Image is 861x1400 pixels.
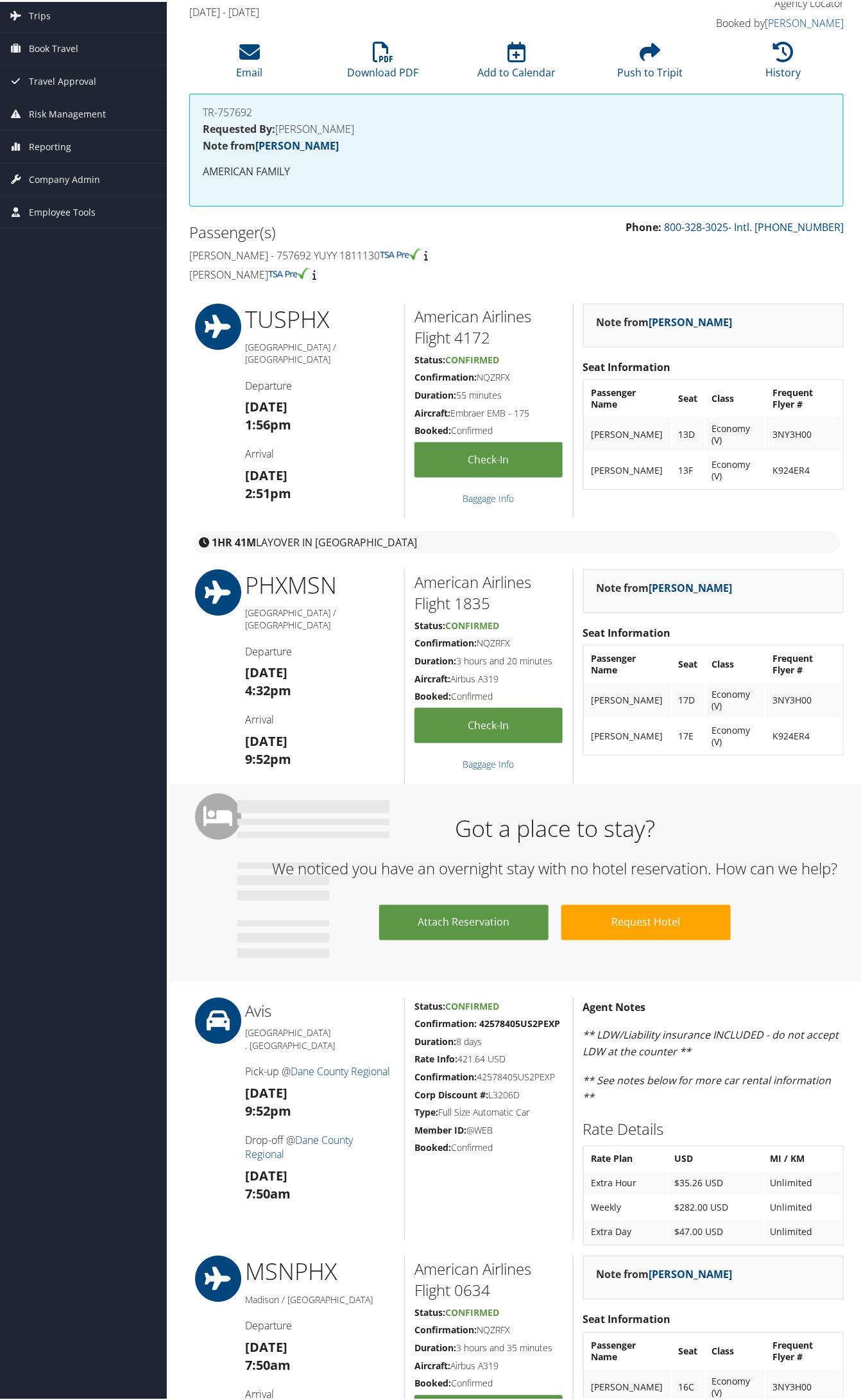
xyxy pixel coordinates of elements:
th: Frequent Flyer # [767,645,842,680]
td: $35.26 USD [669,1170,763,1193]
span: Book Travel [29,31,78,63]
h4: [PERSON_NAME] [203,122,830,132]
h5: Madison / [GEOGRAPHIC_DATA] [245,1292,395,1305]
a: [PERSON_NAME] [649,313,733,327]
h5: 421.64 USD [414,1051,563,1064]
a: Request Hotel [561,903,731,938]
h5: @WEB [414,1123,563,1136]
strong: Phone: [626,218,661,232]
h4: Arrival [245,711,395,725]
span: Confirmed [445,352,499,364]
td: Unlimited [764,1219,842,1242]
strong: Confirmation: [414,1322,477,1335]
span: Confirmed [445,618,499,630]
h5: Confirmed [414,688,563,701]
h4: Arrival [245,445,395,459]
strong: Status: [414,618,445,630]
strong: 1HR 41M [212,533,256,548]
td: Economy (V) [706,415,765,450]
h4: Pick-up @ [245,1063,395,1077]
strong: Note from [597,579,733,593]
strong: Duration: [414,653,456,665]
strong: Status: [414,999,445,1011]
a: Dane County Regional [245,1132,353,1160]
h5: Confirmed [414,422,563,435]
td: 17E [672,717,704,752]
span: Confirmed [445,999,499,1011]
h4: Departure [245,377,395,391]
strong: 9:52pm [245,1101,291,1118]
em: ** See notes below for more car rental information ** [583,1072,831,1103]
strong: Confirmation: [414,369,477,381]
h5: 3 hours and 20 minutes [414,653,563,666]
span: Travel Approval [29,64,96,96]
strong: Corp Discount #: [414,1087,488,1100]
th: USD [669,1146,763,1169]
strong: Aircraft: [414,1358,450,1370]
td: $282.00 USD [669,1195,763,1218]
em: ** LDW/Liability insurance INCLUDED - do not accept LDW at the counter ** [583,1026,839,1057]
th: Rate Plan [585,1146,667,1169]
h2: Rate Details [583,1117,844,1139]
td: Unlimited [764,1170,842,1193]
h5: Embraer EMB - 175 [414,405,563,418]
h4: [PERSON_NAME] [189,266,507,280]
td: 3NY3H00 [767,415,842,450]
h5: 3 hours and 35 minutes [414,1340,563,1353]
strong: Aircraft: [414,405,450,417]
th: Passenger Name [585,379,671,414]
h5: [GEOGRAPHIC_DATA] / [GEOGRAPHIC_DATA] [245,605,395,630]
img: tsa-precheck.png [380,246,422,258]
th: Seat [672,379,704,414]
td: [PERSON_NAME] [585,415,671,450]
strong: Status: [414,352,445,364]
strong: Confirmation: [414,1069,477,1082]
strong: Rate Info: [414,1051,457,1064]
h5: 55 minutes [414,387,563,400]
h4: Arrival [245,1386,395,1400]
a: [PERSON_NAME] [649,1266,733,1280]
a: Add to Calendar [477,47,556,78]
h4: Drop-off @ [245,1132,395,1161]
a: Check-in [414,440,563,476]
h5: NQZRFX [414,369,563,382]
td: Unlimited [764,1195,842,1218]
strong: Duration: [414,1034,456,1046]
h5: 42578405US2PEXP [414,1069,563,1082]
td: Economy (V) [706,717,765,752]
strong: Confirmation: [414,635,477,647]
span: Confirmed [445,1305,499,1317]
strong: Requested By: [203,120,275,134]
strong: 2:51pm [245,483,291,500]
h5: L3206D [414,1087,563,1100]
strong: Note from [597,313,733,327]
a: History [766,47,801,78]
th: Seat [672,645,704,680]
td: [PERSON_NAME] [585,681,671,716]
td: Extra Hour [585,1170,667,1193]
a: Push to Tripit [617,47,683,78]
h4: [PERSON_NAME] - 757692 YUYY 1811130 [189,246,507,261]
a: Baggage Info [463,756,515,768]
strong: Aircraft: [414,671,450,683]
h5: NQZRFX [414,635,563,648]
h2: Avis [245,999,395,1021]
p: AMERICAN FAMILY [203,162,830,178]
strong: [DATE] [245,730,287,748]
td: 13F [672,451,704,486]
a: [PERSON_NAME] [765,14,844,28]
strong: Booked: [414,1140,451,1152]
strong: Seat Information [583,1311,671,1325]
td: [PERSON_NAME] [585,717,671,752]
a: [PERSON_NAME] [649,579,733,593]
th: MI / KM [764,1146,842,1169]
strong: Type: [414,1105,438,1117]
strong: Seat Information [583,358,671,372]
strong: Agent Notes [583,999,646,1013]
strong: Booked: [414,422,451,435]
strong: 7:50am [245,1355,291,1372]
h2: American Airlines Flight 4172 [414,304,563,347]
h4: TR-757692 [203,105,830,116]
strong: Note from [597,1266,733,1280]
h1: PHX MSN [245,567,395,600]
